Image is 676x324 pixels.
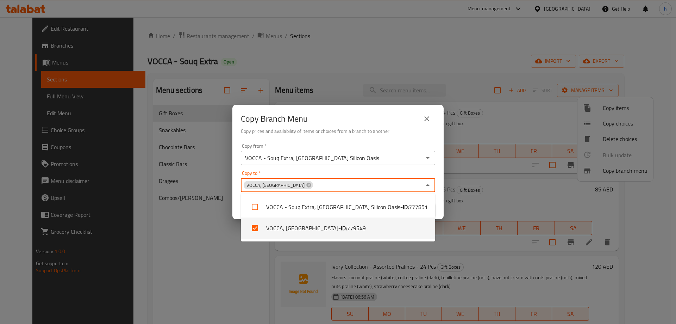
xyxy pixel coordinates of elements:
h6: Copy prices and availability of items or choices from a branch to another [241,127,435,135]
li: VOCCA - Souq Extra, [GEOGRAPHIC_DATA] Silicon Oasis [241,196,435,218]
b: - ID: [338,224,347,232]
span: 779549 [347,224,366,232]
span: 777851 [409,203,428,211]
li: VOCCA, [GEOGRAPHIC_DATA] [241,218,435,239]
b: - ID: [400,203,409,211]
h2: Copy Branch Menu [241,113,308,124]
button: Open [423,153,433,163]
button: Close [423,180,433,190]
button: close [418,110,435,127]
div: VOCCA, [GEOGRAPHIC_DATA] [244,181,313,189]
span: VOCCA, [GEOGRAPHIC_DATA] [244,182,307,189]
